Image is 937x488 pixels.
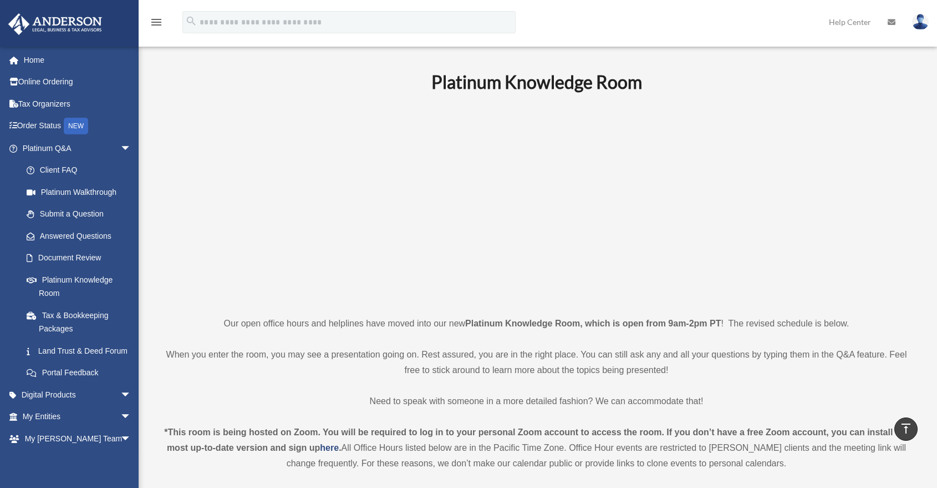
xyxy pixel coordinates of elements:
[899,422,913,435] i: vertical_align_top
[8,427,148,450] a: My [PERSON_NAME] Teamarrow_drop_down
[64,118,88,134] div: NEW
[164,427,909,452] strong: *This room is being hosted on Zoom. You will be required to log in to your personal Zoom account ...
[320,443,339,452] a: here
[16,340,148,362] a: Land Trust & Deed Forum
[8,406,148,428] a: My Entitiesarrow_drop_down
[150,19,163,29] a: menu
[120,384,142,406] span: arrow_drop_down
[16,304,148,340] a: Tax & Bookkeeping Packages
[912,14,929,30] img: User Pic
[431,71,642,93] b: Platinum Knowledge Room
[120,406,142,429] span: arrow_drop_down
[16,225,148,247] a: Answered Questions
[120,427,142,450] span: arrow_drop_down
[339,443,341,452] strong: .
[185,15,197,27] i: search
[16,362,148,384] a: Portal Feedback
[465,319,721,328] strong: Platinum Knowledge Room, which is open from 9am-2pm PT
[120,137,142,160] span: arrow_drop_down
[158,347,915,378] p: When you enter the room, you may see a presentation going on. Rest assured, you are in the right ...
[158,316,915,331] p: Our open office hours and helplines have moved into our new ! The revised schedule is below.
[16,203,148,225] a: Submit a Question
[5,13,105,35] img: Anderson Advisors Platinum Portal
[370,108,703,295] iframe: 231110_Toby_KnowledgeRoom
[158,394,915,409] p: Need to speak with someone in a more detailed fashion? We can accommodate that!
[150,16,163,29] i: menu
[16,269,142,304] a: Platinum Knowledge Room
[8,93,148,115] a: Tax Organizers
[894,417,918,441] a: vertical_align_top
[16,159,148,182] a: Client FAQ
[16,247,148,269] a: Document Review
[8,71,148,93] a: Online Ordering
[8,384,148,406] a: Digital Productsarrow_drop_down
[16,181,148,203] a: Platinum Walkthrough
[120,450,142,472] span: arrow_drop_down
[8,115,148,138] a: Order StatusNEW
[8,49,148,71] a: Home
[158,425,915,471] div: All Office Hours listed below are in the Pacific Time Zone. Office Hour events are restricted to ...
[8,137,148,159] a: Platinum Q&Aarrow_drop_down
[8,450,148,472] a: My Documentsarrow_drop_down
